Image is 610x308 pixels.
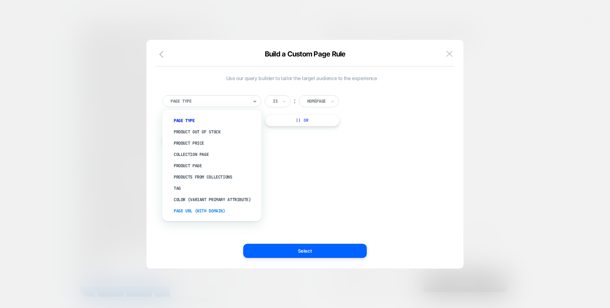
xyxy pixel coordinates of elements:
[265,114,340,126] button: || Or
[446,51,453,57] img: close
[162,75,441,81] span: Use our query builder to tailor the target audience to the experience
[80,238,134,268] iframe: Marketing Popup
[243,244,367,258] button: Select
[265,50,346,58] span: Build a Custom Page Rule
